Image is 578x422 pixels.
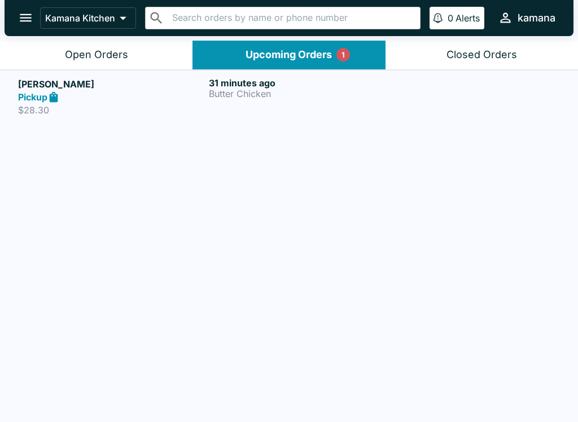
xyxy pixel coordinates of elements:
p: Kamana Kitchen [45,12,115,24]
button: Kamana Kitchen [40,7,136,29]
h5: [PERSON_NAME] [18,77,204,91]
strong: Pickup [18,91,47,103]
div: Open Orders [65,49,128,61]
p: Alerts [456,12,480,24]
div: kamana [518,11,555,25]
button: open drawer [11,3,40,32]
div: Upcoming Orders [246,49,332,61]
p: $28.30 [18,104,204,116]
p: Butter Chicken [209,89,395,99]
p: 1 [341,49,345,60]
div: Closed Orders [446,49,517,61]
button: kamana [493,6,560,30]
p: 0 [448,12,453,24]
h6: 31 minutes ago [209,77,395,89]
input: Search orders by name or phone number [169,10,415,26]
